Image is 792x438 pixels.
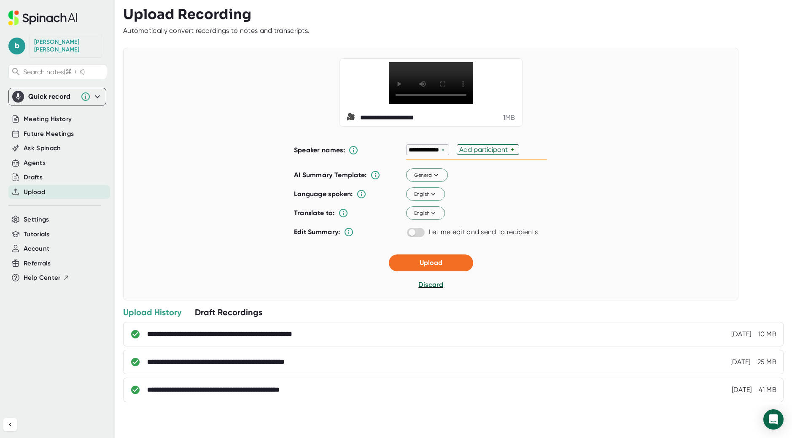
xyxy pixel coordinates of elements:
[24,158,46,168] button: Agents
[406,207,445,220] button: English
[24,173,43,182] button: Drafts
[757,358,777,366] div: 25 MB
[24,230,49,239] button: Tutorials
[414,209,437,217] span: English
[731,330,752,338] div: 9/16/2025, 3:28:07 PM
[24,143,61,153] button: Ask Spinach
[429,228,538,236] div: Let me edit and send to recipients
[23,68,105,76] span: Search notes (⌘ + K)
[24,273,70,283] button: Help Center
[3,418,17,431] button: Collapse sidebar
[294,146,345,154] b: Speaker names:
[418,281,443,289] span: Discard
[294,171,367,179] b: AI Summary Template:
[759,386,777,394] div: 41 MB
[459,146,511,154] div: Add participant
[763,409,784,430] div: Open Intercom Messenger
[511,146,517,154] div: +
[8,38,25,54] span: b
[123,27,310,35] div: Automatically convert recordings to notes and transcripts.
[414,190,437,198] span: English
[730,358,751,366] div: 8/18/2025, 3:09:30 PM
[439,146,447,154] div: ×
[34,38,97,53] div: Brett Michaels
[24,114,72,124] button: Meeting History
[732,386,752,394] div: 8/18/2025, 2:00:03 PM
[123,307,181,318] div: Upload History
[389,254,473,271] button: Upload
[28,92,76,101] div: Quick record
[503,114,515,122] div: 1 MB
[294,190,353,198] b: Language spoken:
[758,330,777,338] div: 10 MB
[418,280,443,290] button: Discard
[414,171,440,179] span: General
[24,187,45,197] button: Upload
[123,6,784,22] h3: Upload Recording
[24,215,49,224] button: Settings
[406,188,445,201] button: English
[195,307,262,318] div: Draft Recordings
[347,113,357,123] span: video
[24,129,74,139] button: Future Meetings
[294,209,335,217] b: Translate to:
[294,228,340,236] b: Edit Summary:
[24,244,49,254] button: Account
[12,88,102,105] div: Quick record
[24,273,61,283] span: Help Center
[406,169,448,182] button: General
[24,259,51,268] button: Referrals
[420,259,442,267] span: Upload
